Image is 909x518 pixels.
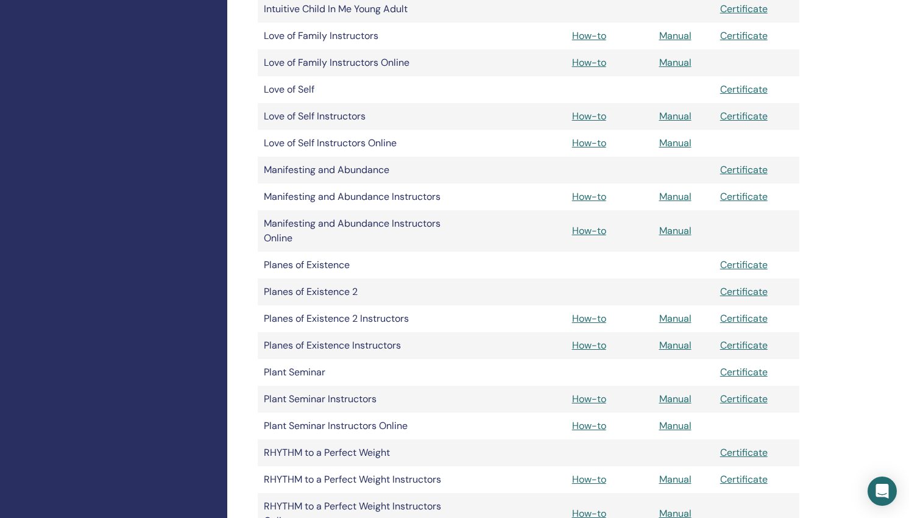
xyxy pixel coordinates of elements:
[659,56,691,69] a: Manual
[720,163,768,176] a: Certificate
[258,413,477,439] td: Plant Seminar Instructors Online
[720,312,768,325] a: Certificate
[572,29,606,42] a: How-to
[258,252,477,279] td: Planes of Existence
[572,110,606,122] a: How-to
[258,76,477,103] td: Love of Self
[258,466,477,493] td: RHYTHM to a Perfect Weight Instructors
[572,137,606,149] a: How-to
[659,224,691,237] a: Manual
[258,359,477,386] td: Plant Seminar
[572,190,606,203] a: How-to
[258,49,477,76] td: Love of Family Instructors Online
[720,83,768,96] a: Certificate
[720,110,768,122] a: Certificate
[659,419,691,432] a: Manual
[258,157,477,183] td: Manifesting and Abundance
[572,56,606,69] a: How-to
[258,210,477,252] td: Manifesting and Abundance Instructors Online
[572,339,606,352] a: How-to
[572,224,606,237] a: How-to
[720,2,768,15] a: Certificate
[720,339,768,352] a: Certificate
[659,190,691,203] a: Manual
[258,130,477,157] td: Love of Self Instructors Online
[720,285,768,298] a: Certificate
[659,137,691,149] a: Manual
[720,29,768,42] a: Certificate
[258,439,477,466] td: RHYTHM to a Perfect Weight
[258,332,477,359] td: Planes of Existence Instructors
[258,103,477,130] td: Love of Self Instructors
[258,386,477,413] td: Plant Seminar Instructors
[258,279,477,305] td: Planes of Existence 2
[868,477,897,506] div: Open Intercom Messenger
[572,392,606,405] a: How-to
[720,473,768,486] a: Certificate
[659,392,691,405] a: Manual
[258,183,477,210] td: Manifesting and Abundance Instructors
[258,23,477,49] td: Love of Family Instructors
[659,312,691,325] a: Manual
[572,312,606,325] a: How-to
[720,392,768,405] a: Certificate
[659,339,691,352] a: Manual
[720,366,768,378] a: Certificate
[659,29,691,42] a: Manual
[720,446,768,459] a: Certificate
[720,190,768,203] a: Certificate
[258,305,477,332] td: Planes of Existence 2 Instructors
[572,419,606,432] a: How-to
[572,473,606,486] a: How-to
[659,110,691,122] a: Manual
[720,258,768,271] a: Certificate
[659,473,691,486] a: Manual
